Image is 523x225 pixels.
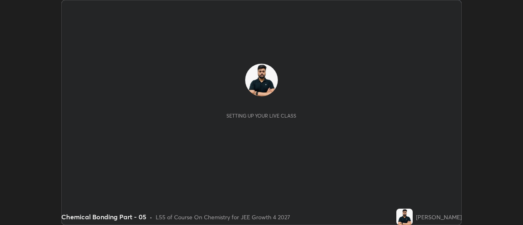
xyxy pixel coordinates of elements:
div: L55 of Course On Chemistry for JEE Growth 4 2027 [156,213,290,221]
img: 8394fe8a1e6941218e61db61d39fec43.jpg [396,209,413,225]
div: Chemical Bonding Part - 05 [61,212,146,222]
div: Setting up your live class [226,113,296,119]
div: [PERSON_NAME] [416,213,462,221]
div: • [150,213,152,221]
img: 8394fe8a1e6941218e61db61d39fec43.jpg [245,64,278,96]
